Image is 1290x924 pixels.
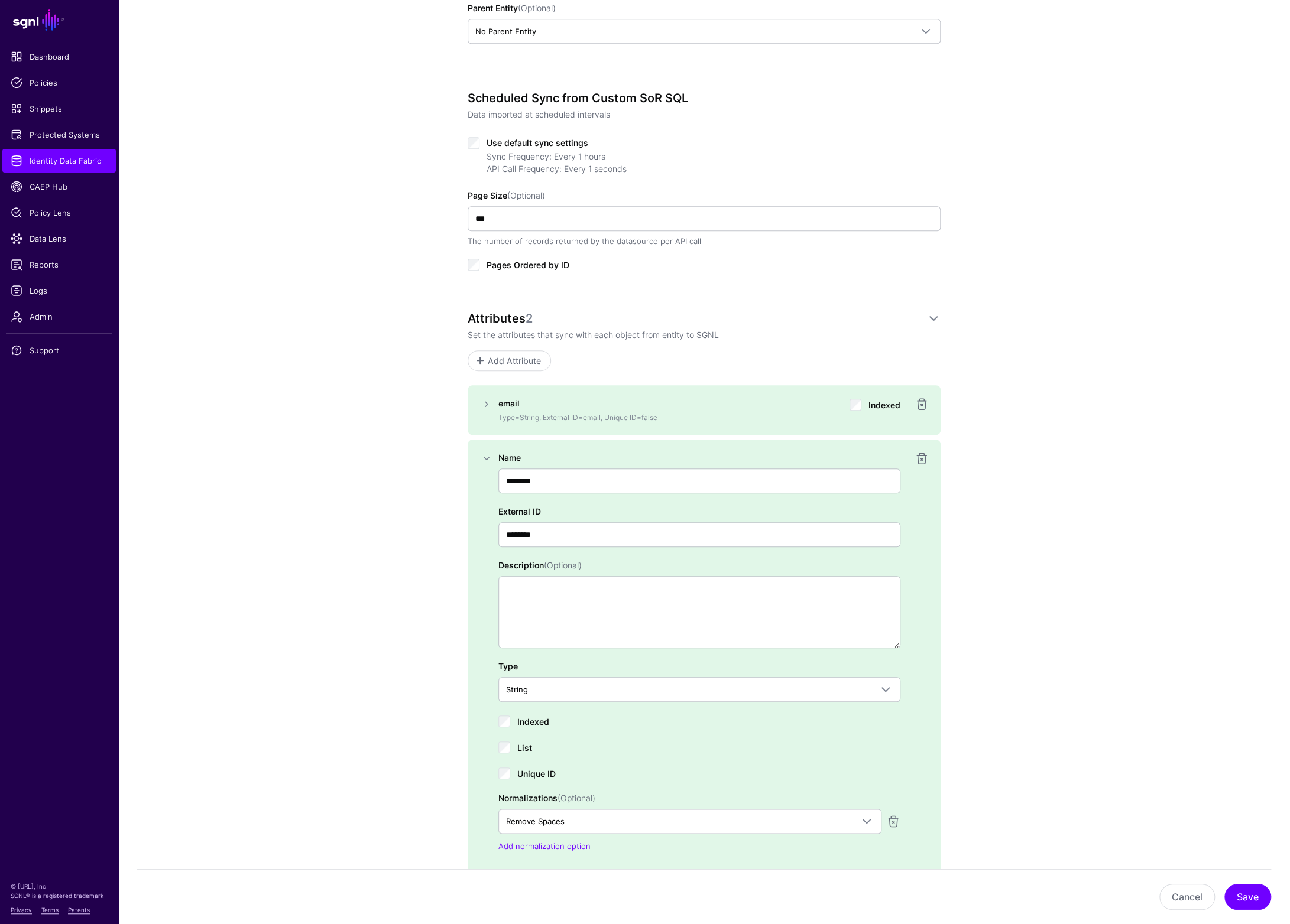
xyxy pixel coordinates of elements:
[11,155,108,167] span: Identity Data Fabric
[2,305,116,328] a: Admin
[2,253,116,276] a: Reports
[498,660,518,672] label: Type
[518,3,556,13] span: (Optional)
[11,881,108,891] p: © [URL], Inc
[558,793,595,803] span: (Optional)
[2,45,116,69] a: Dashboard
[2,227,116,250] a: Data Lens
[517,743,532,753] span: List
[498,412,840,423] p: Type=String, External ID=email, Unique ID=false
[2,97,116,121] a: Snippets
[517,769,556,779] span: Unique ID
[506,816,565,826] span: Remove Spaces
[526,311,533,326] span: 2
[487,150,941,175] div: Sync Frequency: Every 1 hours API Call Frequency: Every 1 seconds
[498,792,595,804] label: Normalizations
[498,505,541,518] label: External ID
[1159,884,1215,910] button: Cancel
[2,175,116,199] a: CAEP Hub
[2,201,116,225] a: Policy Lens
[507,190,545,200] span: (Optional)
[11,129,108,141] span: Protected Systems
[11,207,108,219] span: Policy Lens
[11,311,108,323] span: Admin
[11,103,108,115] span: Snippets
[498,398,520,408] strong: email
[544,560,582,570] span: (Optional)
[11,51,108,63] span: Dashboard
[487,260,569,270] span: Pages Ordered by ID
[68,906,90,913] a: Patents
[468,108,941,121] p: Data imported at scheduled intervals
[487,354,543,367] span: Add Attribute
[1224,884,1271,910] button: Save
[468,189,545,201] label: Page Size
[11,233,108,245] span: Data Lens
[468,2,556,14] label: Parent Entity
[468,236,941,248] div: The number of records returned by the datasource per API call
[11,259,108,271] span: Reports
[41,906,59,913] a: Terms
[517,717,549,727] span: Indexed
[11,77,108,89] span: Policies
[506,685,528,694] span: String
[2,123,116,147] a: Protected Systems
[498,451,521,464] label: Name
[868,400,900,410] span: Indexed
[11,285,108,297] span: Logs
[468,91,941,105] h3: Scheduled Sync from Custom SoR SQL
[2,71,116,95] a: Policies
[468,311,926,326] div: Attributes
[11,891,108,900] p: SGNL® is a registered trademark
[2,149,116,173] a: Identity Data Fabric
[11,344,108,356] span: Support
[7,7,111,33] a: SGNL
[11,181,108,193] span: CAEP Hub
[498,559,582,571] label: Description
[475,27,536,36] span: No Parent Entity
[487,138,588,148] span: Use default sync settings
[468,328,941,341] p: Set the attributes that sync with each object from entity to SGNL
[11,906,32,913] a: Privacy
[2,279,116,302] a: Logs
[498,841,591,851] a: Add normalization option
